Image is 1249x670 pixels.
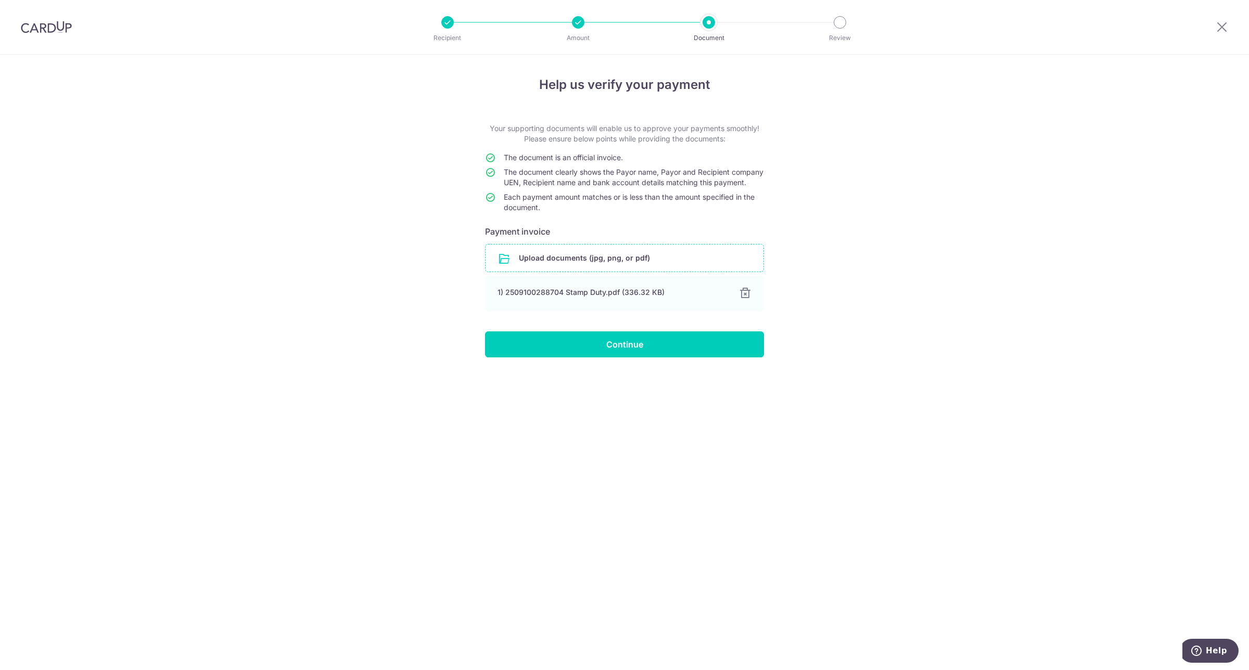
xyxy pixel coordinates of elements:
span: The document clearly shows the Payor name, Payor and Recipient company UEN, Recipient name and ba... [504,167,763,187]
div: Upload documents (jpg, png, or pdf) [485,244,764,272]
iframe: Opens a widget where you can find more information [1182,639,1239,665]
p: Review [801,33,878,43]
h4: Help us verify your payment [485,75,764,94]
span: Each payment amount matches or is less than the amount specified in the document. [504,192,755,212]
span: The document is an official invoice. [504,153,623,162]
h6: Payment invoice [485,225,764,238]
div: 1) 2509100288704 Stamp Duty.pdf (336.32 KB) [498,287,727,298]
p: Amount [540,33,617,43]
p: Recipient [409,33,486,43]
input: Continue [485,331,764,357]
img: CardUp [21,21,72,33]
p: Your supporting documents will enable us to approve your payments smoothly! Please ensure below p... [485,123,764,144]
p: Document [670,33,747,43]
